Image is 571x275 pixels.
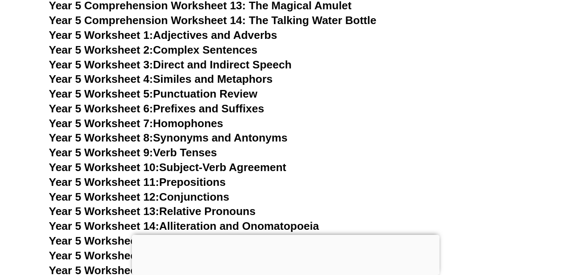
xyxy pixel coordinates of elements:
span: Year 5 Worksheet 1: [49,29,153,41]
a: Year 5 Worksheet 12:Conjunctions [49,191,229,203]
span: Year 5 Worksheet 5: [49,87,153,100]
span: Year 5 Worksheet 12: [49,191,159,203]
a: Year 5 Worksheet 6:Prefixes and Suffixes [49,102,264,115]
a: Year 5 Worksheet 5:Punctuation Review [49,87,257,100]
iframe: Advertisement [132,235,440,273]
a: Year 5 Worksheet 4:Similes and Metaphors [49,73,273,85]
a: Year 5 Worksheet 16:Paragraph Structure [49,249,265,262]
a: Year 5 Worksheet 7:Homophones [49,117,224,130]
span: Year 5 Worksheet 14: [49,220,159,232]
span: Year 5 Worksheet 6: [49,102,153,115]
a: Year 5 Worksheet 15:Active and Passive Voice [49,234,290,247]
span: Year 5 Worksheet 2: [49,44,153,56]
a: Year 5 Worksheet 3:Direct and Indirect Speech [49,58,292,71]
a: Year 5 Worksheet 11:Prepositions [49,176,226,188]
a: Year 5 Comprehension Worksheet 14: The Talking Water Bottle [49,14,377,27]
span: Year 5 Worksheet 11: [49,176,159,188]
span: Year 5 Worksheet 8: [49,131,153,144]
span: Year 5 Worksheet 9: [49,146,153,159]
span: Year 5 Worksheet 15: [49,234,159,247]
a: Year 5 Worksheet 8:Synonyms and Antonyms [49,131,288,144]
span: Year 5 Worksheet 13: [49,205,159,218]
span: Year 5 Worksheet 4: [49,73,153,85]
span: Year 5 Worksheet 3: [49,58,153,71]
a: Year 5 Worksheet 2:Complex Sentences [49,44,257,56]
a: Year 5 Worksheet 14:Alliteration and Onomatopoeia [49,220,319,232]
span: Year 5 Worksheet 10: [49,161,159,174]
a: Year 5 Worksheet 13:Relative Pronouns [49,205,256,218]
span: Year 5 Worksheet 16: [49,249,159,262]
span: Year 5 Worksheet 7: [49,117,153,130]
iframe: Chat Widget [529,234,571,275]
a: Year 5 Worksheet 10:Subject-Verb Agreement [49,161,287,174]
a: Year 5 Worksheet 9:Verb Tenses [49,146,217,159]
a: Year 5 Worksheet 1:Adjectives and Adverbs [49,29,277,41]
